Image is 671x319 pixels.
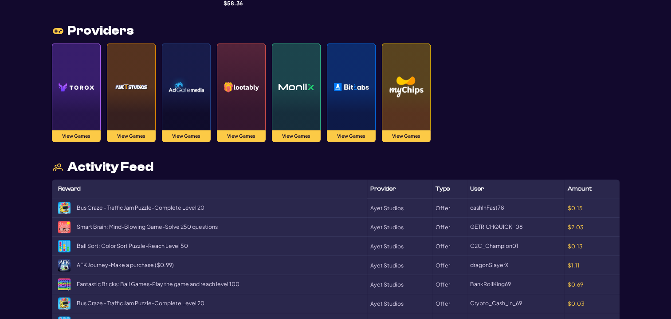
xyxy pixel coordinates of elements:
span: Smart Brain: Mind-Blowing Game - Solve 250 questions [77,224,218,230]
img: AFK Journey [58,259,71,271]
span: User [470,186,484,192]
td: $0.03 [564,294,619,313]
td: $0.13 [564,237,619,256]
td: Ayet Studios [367,237,432,256]
img: toroxProvider [59,56,94,118]
span: AFK Journey - Make a purchase ($0.99) [77,262,174,268]
td: Ayet Studios [367,294,432,313]
button: View Games [217,130,266,142]
span: Provider [370,186,396,192]
td: Ayet Studios [367,256,432,275]
td: Offer [432,294,467,313]
span: Providers [67,24,134,37]
td: Offer [432,256,467,275]
img: Fantastic Bricks: Ball Games [58,278,71,291]
img: Ball Sort: Color Sort Puzzle [58,240,71,252]
button: View Games [327,130,376,142]
span: dragonSlayerX [470,262,508,268]
img: ayetProvider [114,56,149,118]
button: View Games [52,130,101,142]
td: $1.11 [564,256,619,275]
img: Smart Brain: Mind-Blowing Game [58,221,71,233]
span: Type [436,186,450,192]
button: View Games [162,130,211,142]
span: cashInFast78 [470,205,504,211]
button: View Games [272,130,321,142]
span: Reward [58,186,81,192]
td: $0.69 [564,275,619,294]
img: users [52,161,64,174]
span: GETRICHQUICK_08 [470,224,523,230]
td: Ayet Studios [367,218,432,237]
img: Bus Craze - Traffic Jam Puzzle [58,202,71,214]
td: Offer [432,199,467,218]
span: Amount [567,186,591,192]
img: Bus Craze - Traffic Jam Puzzle [58,297,71,310]
p: $ 58.36 [224,0,243,6]
span: BankRollKing69 [470,281,511,287]
img: monlixProvider [279,56,314,118]
td: $2.03 [564,218,619,237]
img: joystic [52,24,64,37]
span: Crypto_Cash_In_69 [470,300,522,307]
img: lootablyProvider [224,56,259,118]
span: Bus Craze - Traffic Jam Puzzle - Complete Level 20 [77,300,204,307]
img: adGgateProvider [169,56,204,118]
td: $0.15 [564,199,619,218]
td: Ayet Studios [367,199,432,218]
span: C2C_Champion01 [470,243,518,249]
img: myChipsProvider [388,56,424,118]
img: bitlabsProvider [334,56,369,118]
span: Bus Craze - Traffic Jam Puzzle - Complete Level 20 [77,205,204,211]
span: Fantastic Bricks: Ball Games - Play the game and reach level 100 [77,281,239,287]
td: Offer [432,237,467,256]
td: Offer [432,218,467,237]
span: Activity Feed [67,161,153,173]
td: Ayet Studios [367,275,432,294]
button: View Games [382,130,431,142]
span: Ball Sort: Color Sort Puzzle - Reach Level 50 [77,243,188,249]
td: Offer [432,275,467,294]
button: View Games [107,130,156,142]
